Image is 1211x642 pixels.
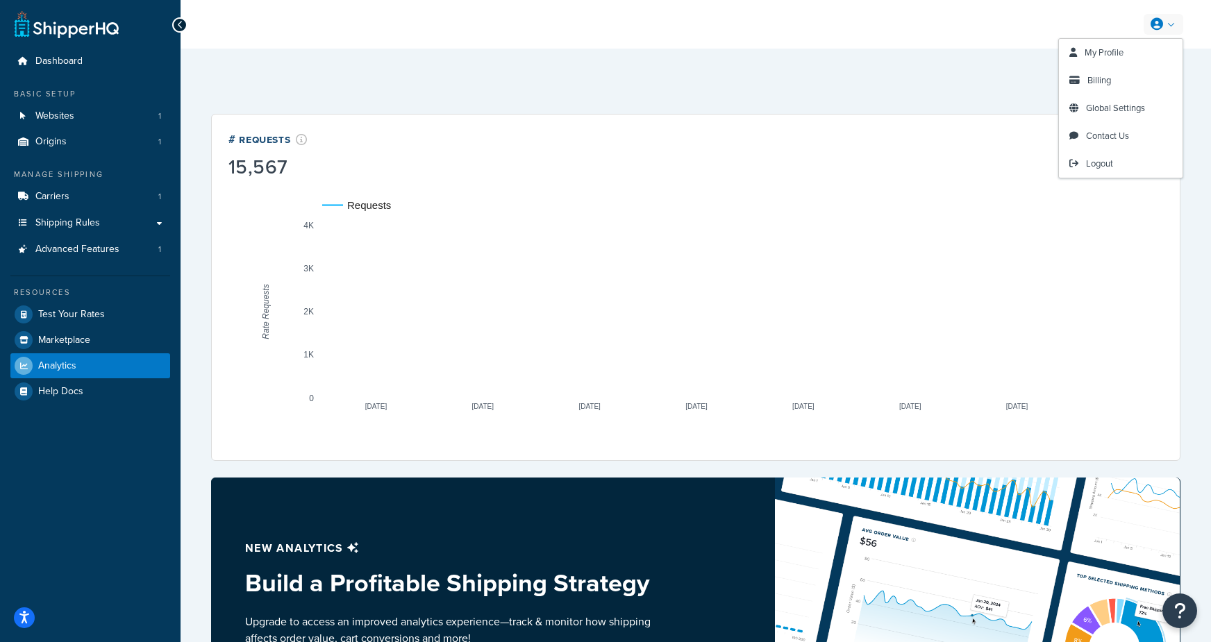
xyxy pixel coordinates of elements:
[578,403,601,410] text: [DATE]
[10,328,170,353] a: Marketplace
[1086,157,1113,170] span: Logout
[35,110,74,122] span: Websites
[899,403,921,410] text: [DATE]
[792,403,815,410] text: [DATE]
[10,287,170,298] div: Resources
[10,49,170,74] a: Dashboard
[1086,101,1145,115] span: Global Settings
[472,403,494,410] text: [DATE]
[1162,593,1197,628] button: Open Resource Center
[35,217,100,229] span: Shipping Rules
[10,210,170,236] a: Shipping Rules
[10,169,170,180] div: Manage Shipping
[1059,122,1183,150] a: Contact Us
[10,379,170,404] a: Help Docs
[1085,46,1124,59] span: My Profile
[38,386,83,398] span: Help Docs
[158,110,161,122] span: 1
[228,131,308,147] div: # Requests
[10,103,170,129] li: Websites
[10,302,170,327] a: Test Your Rates
[303,307,314,316] text: 2K
[10,237,170,262] a: Advanced Features1
[38,360,76,372] span: Analytics
[1006,403,1028,410] text: [DATE]
[685,403,708,410] text: [DATE]
[1059,94,1183,122] a: Global Settings
[158,244,161,255] span: 1
[245,569,662,597] h3: Build a Profitable Shipping Strategy
[38,309,105,321] span: Test Your Rates
[261,284,271,339] text: Rate Requests
[35,244,119,255] span: Advanced Features
[303,264,314,273] text: 3K
[158,136,161,148] span: 1
[347,199,391,211] text: Requests
[1087,74,1111,87] span: Billing
[303,350,314,360] text: 1K
[228,180,1164,444] svg: A chart.
[1086,129,1129,142] span: Contact Us
[35,136,67,148] span: Origins
[10,103,170,129] a: Websites1
[10,129,170,155] a: Origins1
[10,129,170,155] li: Origins
[38,335,90,346] span: Marketplace
[35,56,83,67] span: Dashboard
[309,394,314,403] text: 0
[35,191,69,203] span: Carriers
[1059,150,1183,178] a: Logout
[303,221,314,230] text: 4K
[1059,39,1183,67] a: My Profile
[10,237,170,262] li: Advanced Features
[245,539,662,558] p: New analytics
[1059,67,1183,94] a: Billing
[10,88,170,100] div: Basic Setup
[228,158,308,177] div: 15,567
[10,184,170,210] li: Carriers
[10,184,170,210] a: Carriers1
[365,403,387,410] text: [DATE]
[10,353,170,378] a: Analytics
[158,191,161,203] span: 1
